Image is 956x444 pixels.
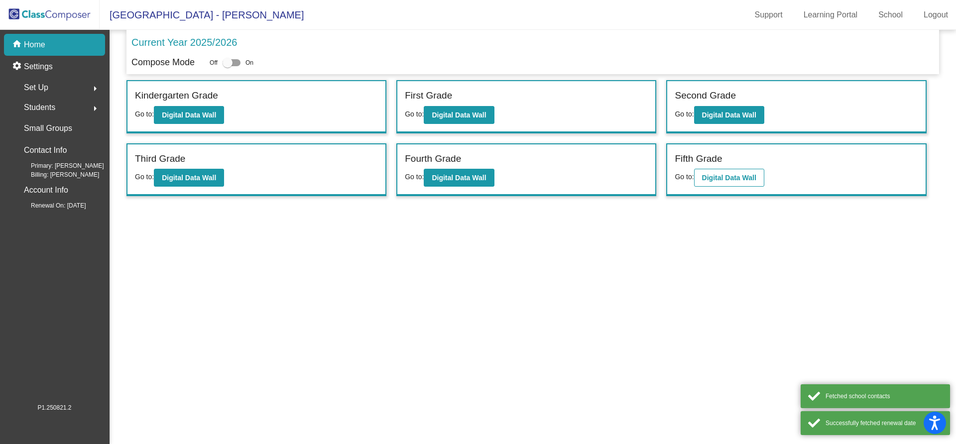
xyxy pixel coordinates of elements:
[405,152,461,166] label: Fourth Grade
[405,173,424,181] span: Go to:
[796,7,866,23] a: Learning Portal
[432,111,486,119] b: Digital Data Wall
[424,169,494,187] button: Digital Data Wall
[675,110,694,118] span: Go to:
[210,58,218,67] span: Off
[135,173,154,181] span: Go to:
[405,89,452,103] label: First Grade
[694,106,764,124] button: Digital Data Wall
[747,7,791,23] a: Support
[826,419,943,428] div: Successfully fetched renewal date
[245,58,253,67] span: On
[24,81,48,95] span: Set Up
[24,121,72,135] p: Small Groups
[24,101,55,114] span: Students
[24,61,53,73] p: Settings
[154,169,224,187] button: Digital Data Wall
[100,7,304,23] span: [GEOGRAPHIC_DATA] - [PERSON_NAME]
[131,35,237,50] p: Current Year 2025/2026
[405,110,424,118] span: Go to:
[694,169,764,187] button: Digital Data Wall
[826,392,943,401] div: Fetched school contacts
[916,7,956,23] a: Logout
[135,89,218,103] label: Kindergarten Grade
[24,39,45,51] p: Home
[15,161,104,170] span: Primary: [PERSON_NAME]
[675,152,722,166] label: Fifth Grade
[702,174,756,182] b: Digital Data Wall
[24,143,67,157] p: Contact Info
[15,170,99,179] span: Billing: [PERSON_NAME]
[675,89,736,103] label: Second Grade
[432,174,486,182] b: Digital Data Wall
[162,111,216,119] b: Digital Data Wall
[675,173,694,181] span: Go to:
[162,174,216,182] b: Digital Data Wall
[870,7,911,23] a: School
[15,201,86,210] span: Renewal On: [DATE]
[89,83,101,95] mat-icon: arrow_right
[154,106,224,124] button: Digital Data Wall
[131,56,195,69] p: Compose Mode
[424,106,494,124] button: Digital Data Wall
[12,61,24,73] mat-icon: settings
[89,103,101,114] mat-icon: arrow_right
[135,152,185,166] label: Third Grade
[24,183,68,197] p: Account Info
[702,111,756,119] b: Digital Data Wall
[135,110,154,118] span: Go to:
[12,39,24,51] mat-icon: home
